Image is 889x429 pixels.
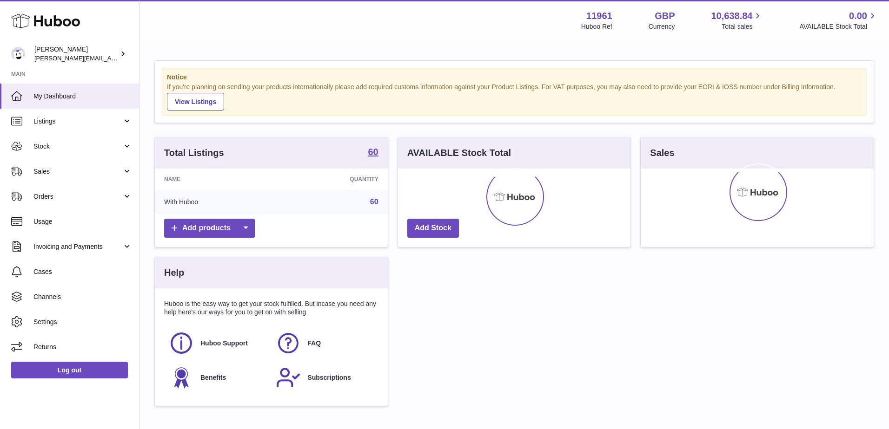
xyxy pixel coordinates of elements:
[581,22,612,31] div: Huboo Ref
[167,73,862,82] strong: Notice
[33,292,132,301] span: Channels
[11,362,128,378] a: Log out
[33,167,122,176] span: Sales
[649,22,675,31] div: Currency
[33,318,132,326] span: Settings
[711,10,763,31] a: 10,638.84 Total sales
[711,10,752,22] span: 10,638.84
[722,22,763,31] span: Total sales
[33,343,132,351] span: Returns
[655,10,675,22] strong: GBP
[33,92,132,101] span: My Dashboard
[276,331,373,356] a: FAQ
[368,147,378,156] strong: 60
[849,10,867,22] span: 0.00
[33,267,132,276] span: Cases
[650,147,674,159] h3: Sales
[34,45,118,63] div: [PERSON_NAME]
[155,190,278,214] td: With Huboo
[169,331,266,356] a: Huboo Support
[407,219,459,238] a: Add Stock
[164,147,224,159] h3: Total Listings
[33,142,122,151] span: Stock
[11,47,25,61] img: raghav@transformative.in
[200,339,248,348] span: Huboo Support
[33,117,122,126] span: Listings
[34,54,186,62] span: [PERSON_NAME][EMAIL_ADDRESS][DOMAIN_NAME]
[164,266,184,279] h3: Help
[167,93,224,110] a: View Listings
[33,192,122,201] span: Orders
[33,217,132,226] span: Usage
[307,373,351,382] span: Subscriptions
[407,147,511,159] h3: AVAILABLE Stock Total
[276,365,373,390] a: Subscriptions
[799,10,878,31] a: 0.00 AVAILABLE Stock Total
[33,242,122,251] span: Invoicing and Payments
[307,339,321,348] span: FAQ
[799,22,878,31] span: AVAILABLE Stock Total
[169,365,266,390] a: Benefits
[167,83,862,110] div: If you're planning on sending your products internationally please add required customs informati...
[164,299,378,317] p: Huboo is the easy way to get your stock fulfilled. But incase you need any help here's our ways f...
[164,219,255,238] a: Add products
[370,198,378,206] a: 60
[586,10,612,22] strong: 11961
[278,169,388,190] th: Quantity
[200,373,226,382] span: Benefits
[155,169,278,190] th: Name
[368,147,378,158] a: 60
